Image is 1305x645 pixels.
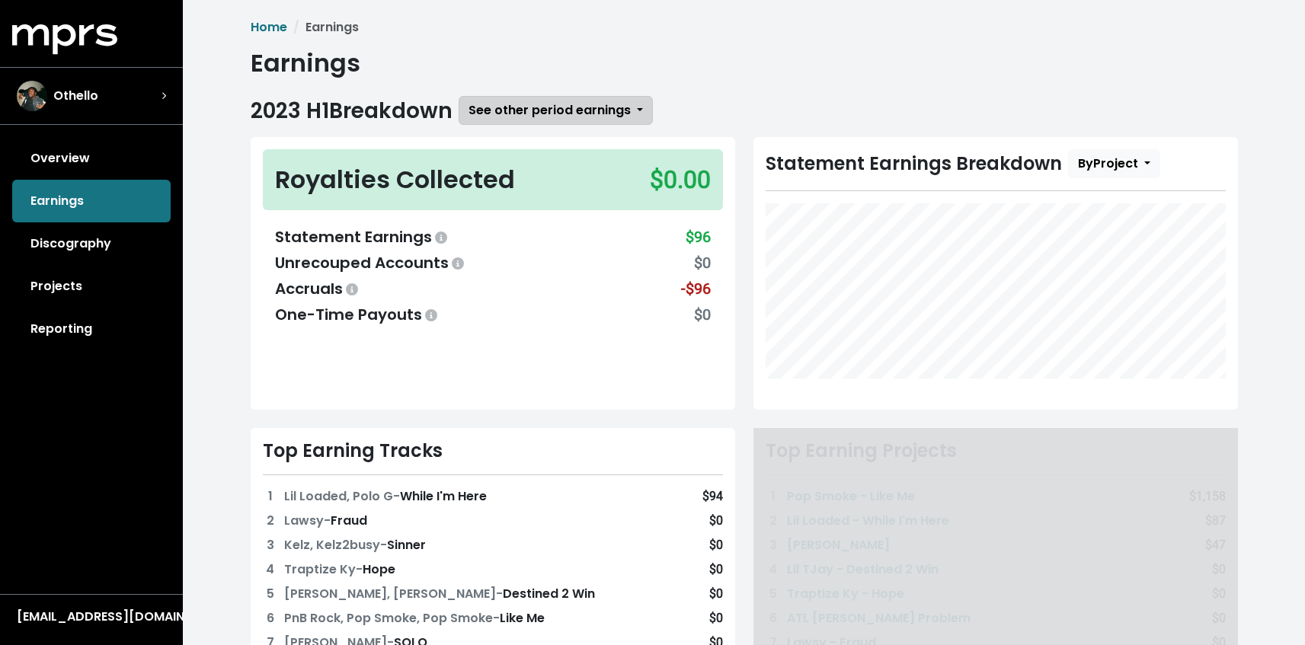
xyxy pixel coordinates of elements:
div: 3 [263,536,278,554]
nav: breadcrumb [251,18,1238,37]
div: Sinner [284,536,426,554]
h2: 2023 H1 Breakdown [251,98,453,124]
h1: Earnings [251,49,1238,78]
span: PnB Rock, Pop Smoke, Pop Smoke - [284,609,500,627]
div: $0 [694,251,711,274]
div: 4 [263,560,278,579]
a: Projects [12,265,171,308]
span: By Project [1078,155,1138,172]
span: See other period earnings [469,101,631,119]
div: Unrecouped Accounts [275,251,467,274]
div: While I'm Here [284,487,487,506]
a: Home [251,18,287,36]
div: $0 [709,536,723,554]
div: $96 [686,225,711,248]
span: Traptize Ky - [284,560,363,578]
div: $0 [709,609,723,627]
div: Destined 2 Win [284,585,595,603]
span: Lil Loaded, Polo G - [284,487,400,505]
div: $0 [694,303,711,326]
div: $94 [702,487,723,506]
div: Like Me [284,609,545,627]
div: One-Time Payouts [275,303,440,326]
a: Reporting [12,308,171,350]
div: Fraud [284,512,367,530]
div: $0 [709,560,723,579]
span: [PERSON_NAME], [PERSON_NAME] - [284,585,503,602]
div: Hope [284,560,395,579]
div: [EMAIL_ADDRESS][DOMAIN_NAME] [17,608,166,626]
a: mprs logo [12,30,117,47]
div: Statement Earnings [275,225,450,248]
div: $0.00 [650,161,711,198]
div: 2 [263,512,278,530]
button: ByProject [1068,149,1160,178]
div: -$96 [681,277,711,300]
div: 6 [263,609,278,627]
div: $0 [709,512,723,530]
div: 5 [263,585,278,603]
li: Earnings [287,18,359,37]
img: The selected account / producer [17,81,47,111]
span: Kelz, Kelz2busy - [284,536,387,554]
button: [EMAIL_ADDRESS][DOMAIN_NAME] [12,607,171,627]
span: Lawsy - [284,512,331,529]
div: $0 [709,585,723,603]
div: 1 [263,487,278,506]
span: Othello [53,87,98,105]
a: Discography [12,222,171,265]
div: Accruals [275,277,361,300]
button: See other period earnings [459,96,653,125]
div: Statement Earnings Breakdown [766,149,1226,178]
div: Royalties Collected [275,161,515,198]
div: Top Earning Tracks [263,440,723,462]
a: Overview [12,137,171,180]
